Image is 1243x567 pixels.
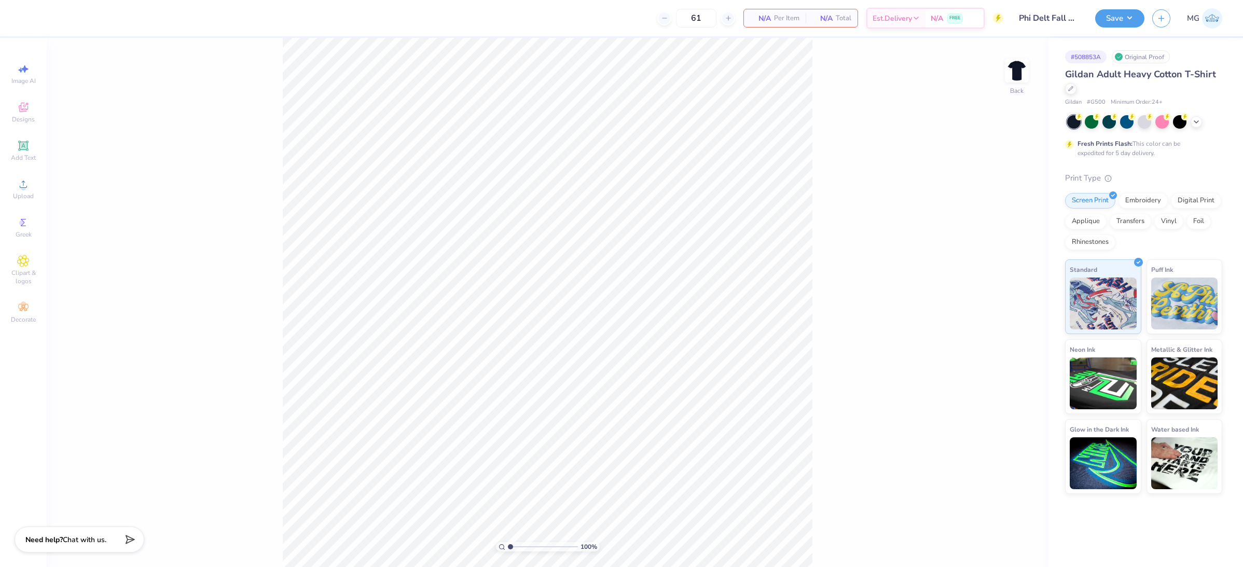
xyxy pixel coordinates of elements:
span: Total [836,13,851,24]
input: – – [676,9,716,27]
span: Gildan Adult Heavy Cotton T-Shirt [1065,68,1216,80]
div: Transfers [1110,214,1151,229]
img: Metallic & Glitter Ink [1151,357,1218,409]
span: N/A [812,13,833,24]
span: Water based Ink [1151,424,1199,435]
img: Neon Ink [1070,357,1137,409]
div: Applique [1065,214,1107,229]
div: Original Proof [1112,50,1170,63]
div: Vinyl [1154,214,1183,229]
img: Water based Ink [1151,437,1218,489]
input: Untitled Design [1011,8,1087,29]
img: Standard [1070,278,1137,329]
div: # 508853A [1065,50,1107,63]
span: Upload [13,192,34,200]
span: Neon Ink [1070,344,1095,355]
div: Foil [1186,214,1211,229]
span: N/A [931,13,943,24]
span: Chat with us. [63,535,106,545]
img: Mary Grace [1202,8,1222,29]
a: MG [1187,8,1222,29]
span: Add Text [11,154,36,162]
strong: Fresh Prints Flash: [1078,140,1132,148]
span: Per Item [774,13,799,24]
img: Back [1006,60,1027,81]
span: Gildan [1065,98,1082,107]
span: Clipart & logos [5,269,42,285]
div: Screen Print [1065,193,1115,209]
span: Greek [16,230,32,239]
div: Back [1010,86,1024,95]
span: Image AI [11,77,36,85]
span: N/A [750,13,771,24]
span: Est. Delivery [873,13,912,24]
span: FREE [949,15,960,22]
img: Puff Ink [1151,278,1218,329]
strong: Need help? [25,535,63,545]
span: Glow in the Dark Ink [1070,424,1129,435]
span: MG [1187,12,1199,24]
button: Save [1095,9,1144,27]
span: # G500 [1087,98,1106,107]
span: Puff Ink [1151,264,1173,275]
div: Rhinestones [1065,234,1115,250]
span: Minimum Order: 24 + [1111,98,1163,107]
div: Print Type [1065,172,1222,184]
span: Metallic & Glitter Ink [1151,344,1212,355]
div: This color can be expedited for 5 day delivery. [1078,139,1205,158]
div: Digital Print [1171,193,1221,209]
span: Designs [12,115,35,123]
div: Embroidery [1118,193,1168,209]
span: Standard [1070,264,1097,275]
span: Decorate [11,315,36,324]
span: 100 % [581,542,597,551]
img: Glow in the Dark Ink [1070,437,1137,489]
